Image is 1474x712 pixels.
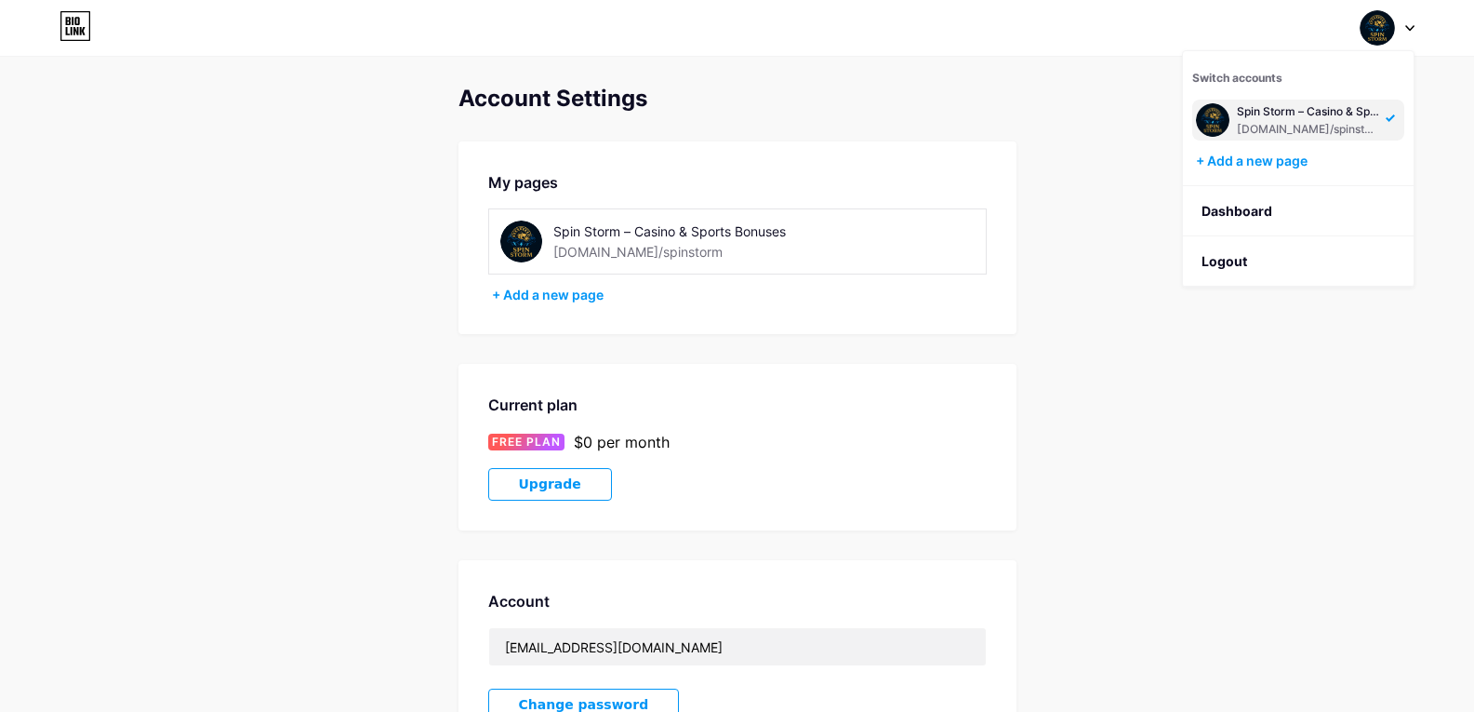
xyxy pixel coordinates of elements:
[500,221,542,262] img: spinstorm
[1196,103,1229,137] img: spinstorm
[488,171,987,194] div: My pages
[488,590,987,612] div: Account
[1196,152,1404,170] div: + Add a new page
[488,394,987,416] div: Current plan
[553,222,817,241] div: Spin Storm – Casino & Sports Bonuses
[492,286,987,304] div: + Add a new page
[1360,10,1395,46] img: spinstorm
[553,242,723,262] div: [DOMAIN_NAME]/spinstorm
[1183,236,1414,287] li: Logout
[574,431,670,453] div: $0 per month
[1192,71,1282,85] span: Switch accounts
[488,468,612,501] button: Upgrade
[1237,122,1380,137] div: [DOMAIN_NAME]/spinstorm
[1183,186,1414,236] a: Dashboard
[458,86,1016,112] div: Account Settings
[519,477,581,492] span: Upgrade
[1237,104,1380,119] div: Spin Storm – Casino & Sports Bonuses
[492,434,561,450] span: FREE PLAN
[489,628,986,665] input: Email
